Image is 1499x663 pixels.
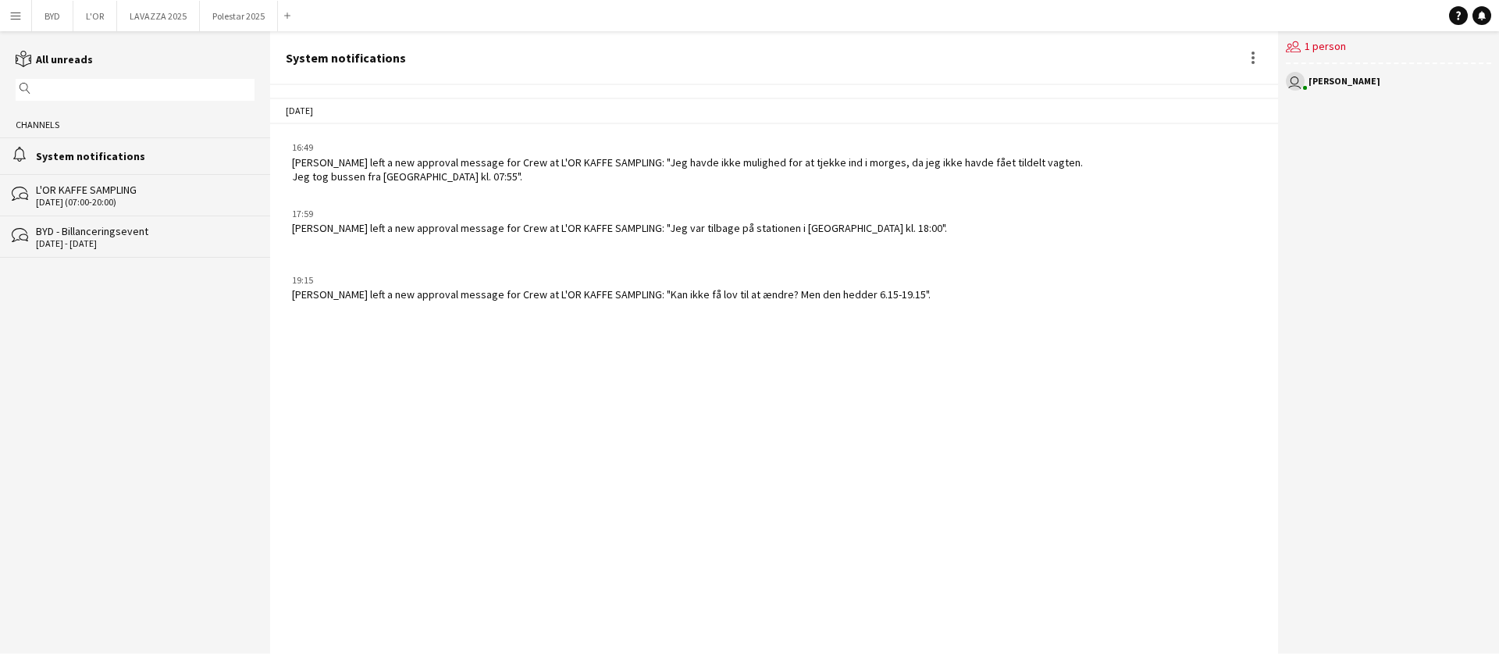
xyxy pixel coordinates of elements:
div: 19:15 [292,273,931,287]
div: [DATE] - [DATE] [36,238,255,249]
div: 16:49 [292,141,1092,155]
div: [DATE] (07:00-20:00) [36,197,255,208]
div: System notifications [36,149,255,163]
button: Polestar 2025 [200,1,278,31]
a: All unreads [16,52,93,66]
div: BYD - Billanceringsevent [36,224,255,238]
div: L'OR KAFFE SAMPLING [36,183,255,197]
div: [PERSON_NAME] [1309,77,1380,86]
div: [DATE] [270,98,1278,124]
div: 1 person [1286,31,1491,64]
div: [PERSON_NAME] left a new approval message for Crew at L'OR KAFFE SAMPLING: "Kan ikke få lov til a... [292,287,931,301]
div: 17:59 [292,207,947,221]
div: [PERSON_NAME] left a new approval message for Crew at L'OR KAFFE SAMPLING: "Jeg havde ikke muligh... [292,155,1092,184]
button: BYD [32,1,73,31]
button: LAVAZZA 2025 [117,1,200,31]
button: L'OR [73,1,117,31]
div: System notifications [286,51,406,65]
div: [PERSON_NAME] left a new approval message for Crew at L'OR KAFFE SAMPLING: "Jeg var tilbage på st... [292,221,947,235]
